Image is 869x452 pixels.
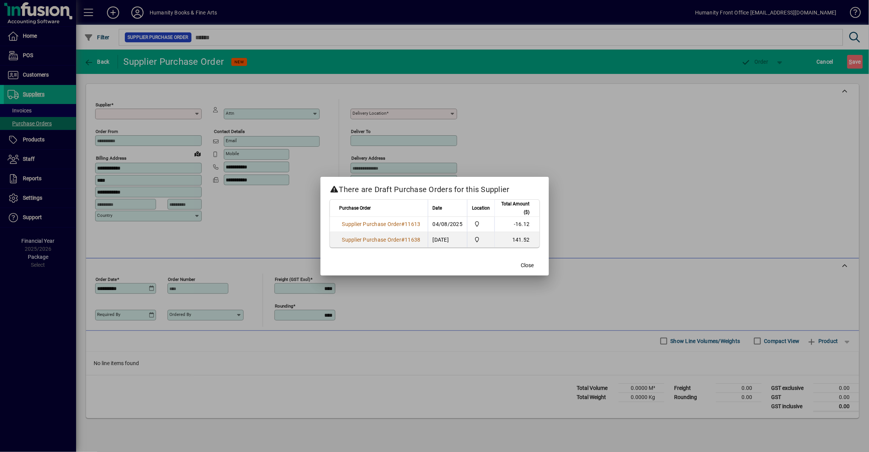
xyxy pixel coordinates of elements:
[320,177,549,199] h2: There are Draft Purchase Orders for this Supplier
[405,237,421,243] span: 11638
[521,261,534,269] span: Close
[494,217,539,232] td: -16.12
[401,237,405,243] span: #
[472,236,490,244] span: Humanity Books & Fine Art Supplies
[401,221,405,227] span: #
[340,220,423,228] a: Supplier Purchase Order#11613
[405,221,421,227] span: 11613
[494,232,539,247] td: 141.52
[499,200,529,216] span: Total Amount ($)
[428,232,467,247] td: [DATE]
[433,204,442,212] span: Date
[472,220,490,228] span: Humanity Books & Fine Art Supplies
[340,236,423,244] a: Supplier Purchase Order#11638
[342,237,402,243] span: Supplier Purchase Order
[515,259,540,272] button: Close
[340,204,371,212] span: Purchase Order
[428,217,467,232] td: 04/08/2025
[472,204,490,212] span: Location
[342,221,402,227] span: Supplier Purchase Order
